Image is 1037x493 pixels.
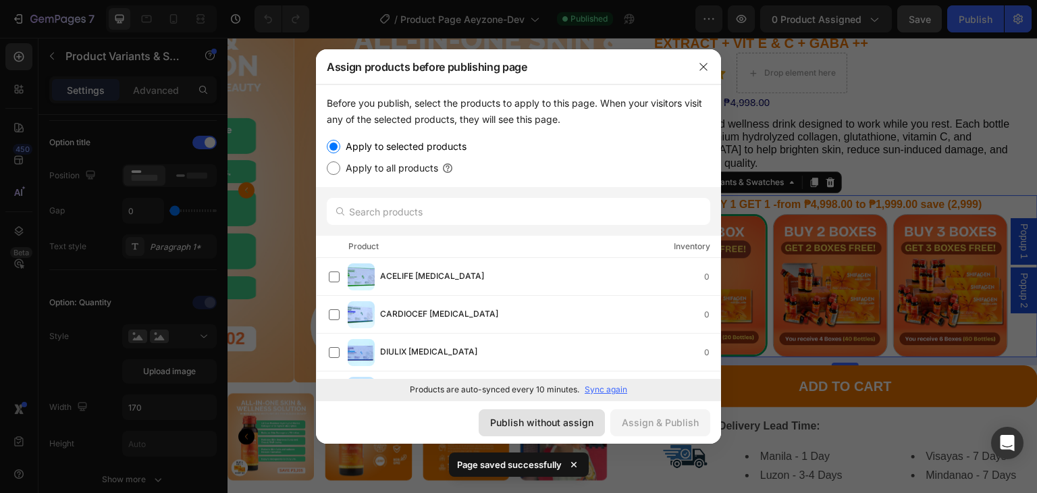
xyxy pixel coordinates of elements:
[348,377,375,404] img: product-img
[490,415,593,430] div: Publish without assign
[518,409,643,429] li: Manila - 1 Day
[537,30,608,41] div: Drop element here
[358,145,374,161] button: Carousel Next Arrow
[316,84,721,400] div: />
[431,392,485,446] img: gempages_581715388971090659-abcc8f4b-f5da-4c94-ae79-f2587f236a18.png
[704,308,720,321] div: 0
[427,80,809,132] p: A skincare and wellness drink designed to work while you rest. Each bottle contains premium hydro...
[410,384,579,396] p: Products are auto-synced every 10 minutes.
[442,138,559,151] div: Product Variants & Swatches
[457,458,562,471] p: Page saved successfully
[11,145,27,161] button: Carousel Back Arrow
[704,270,720,284] div: 0
[316,49,686,84] div: Assign products before publishing page
[790,235,803,270] span: Popup 2
[11,391,27,407] button: Carousel Back Arrow
[495,56,543,74] div: ₱4,998.00
[622,415,699,430] div: Assign & Publish
[380,345,477,360] span: DIULIX [MEDICAL_DATA]
[790,186,803,221] span: Popup 1
[380,269,484,284] span: ACELIFE [MEDICAL_DATA]
[991,427,1023,459] div: Open Intercom Messenger
[327,95,710,128] div: Before you publish, select the products to apply to this page. When your visitors visit any of th...
[358,391,374,407] button: Carousel Next Arrow
[585,384,627,396] p: Sync again
[348,263,375,290] img: product-img
[684,409,809,429] li: Visayas - 7 Days
[674,240,710,253] div: Inventory
[518,428,643,448] li: Luzon - 3-4 Days
[348,301,375,328] img: product-img
[479,409,605,436] button: Publish without assign
[704,346,720,359] div: 0
[571,338,664,359] div: ADD TO CART
[340,138,467,155] label: Apply to selected products
[340,160,438,176] label: Apply to all products
[684,428,809,448] li: Mindanao - 7 Days
[491,382,593,394] strong: Delivery Lead Time:
[610,409,710,436] button: Assign & Publish
[425,157,756,176] legend: Quantity: BUY 1 GET 1 -from ₱4,998.00 to ₱1,999.00 save (2,999)
[348,339,375,366] img: product-img
[380,307,498,322] span: CARDIOCEF [MEDICAL_DATA]
[327,198,710,225] input: Search products
[348,240,379,253] div: Product
[425,55,489,74] div: ₱1,999.00
[425,328,810,369] button: ADD TO CART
